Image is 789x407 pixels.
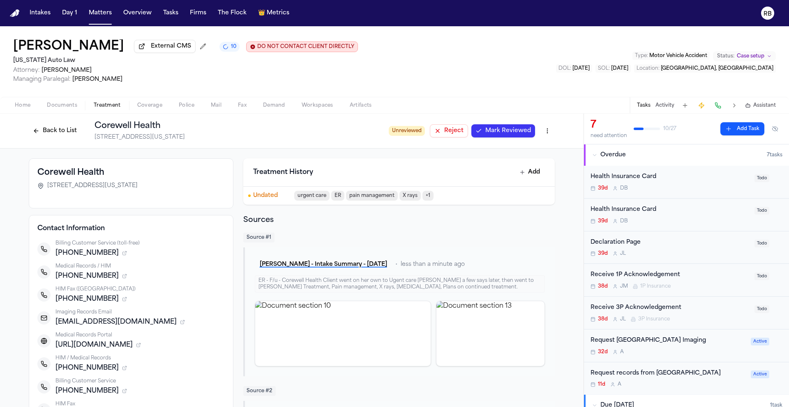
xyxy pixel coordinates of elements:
[160,6,182,21] a: Tasks
[231,43,236,50] span: 10
[558,66,571,71] span: DOL :
[263,102,285,109] span: Demand
[122,274,127,279] button: 1 source
[620,316,626,322] span: J L
[591,303,750,313] div: Receive 3P Acknowledgement
[591,119,627,132] div: 7
[258,9,265,17] span: crown
[13,76,71,82] span: Managing Paralegal:
[444,127,464,135] span: Reject
[754,207,769,215] span: Todo
[598,66,610,71] span: SOL :
[350,102,372,109] span: Artifacts
[55,355,225,361] div: HIM / Medical Records
[598,185,608,192] span: 39d
[620,250,626,257] span: J L
[422,191,434,201] span: + 1
[55,240,225,247] div: Billing Customer Service (toll-free)
[55,317,177,327] span: [EMAIL_ADDRESS][DOMAIN_NAME]
[399,191,421,201] span: X rays
[395,261,397,269] span: •
[55,263,225,270] div: Medical Records / HIM
[591,133,627,139] div: need attention
[618,381,621,388] span: A
[122,389,127,393] button: 1 source
[267,9,289,17] span: Metrics
[10,9,20,17] a: Home
[246,41,358,52] button: Edit client contact restriction
[663,126,676,132] span: 10 / 27
[120,6,155,21] button: Overview
[37,167,104,178] h3: Corewell Health
[85,6,115,21] button: Matters
[485,127,531,135] span: Mark Reviewed
[751,338,769,345] span: Active
[55,378,225,384] div: Billing Customer Service
[179,102,194,109] span: Police
[620,218,628,224] span: D B
[211,102,221,109] span: Mail
[26,6,54,21] button: Intakes
[754,305,769,313] span: Todo
[122,366,127,370] button: 1 source
[136,343,141,348] button: 1 source
[72,76,122,82] span: [PERSON_NAME]
[243,215,555,226] h2: Sources
[255,257,392,272] button: [PERSON_NAME] - Intake Summary - [DATE]
[389,126,425,136] span: Unreviewed
[257,43,354,50] span: DO NOT CONTACT CLIENT DIRECTLY
[620,283,628,290] span: J M
[471,124,535,137] button: Mark Reviewed
[595,64,631,73] button: Edit SOL: 2028-08-09
[294,191,330,201] span: urgent care
[122,251,127,256] button: 1 source
[591,336,746,345] div: Request [GEOGRAPHIC_DATA] Imaging
[255,301,431,366] img: Document section 10
[151,42,191,50] span: External CMS
[436,301,544,366] img: Document section 13
[696,100,707,111] button: Create Immediate Task
[679,100,691,111] button: Add Task
[29,124,81,137] button: Back to List
[598,218,608,224] span: 39d
[401,261,465,269] span: less than a minute ago
[243,187,555,205] div: View encounter from undated
[180,320,185,325] button: 1 source
[649,53,707,58] span: Motor Vehicle Accident
[635,53,648,58] span: Type :
[556,64,592,73] button: Edit DOL: 2025-08-09
[55,332,225,338] div: Medical Records Portal
[59,6,81,21] button: Day 1
[754,240,769,247] span: Todo
[55,386,119,396] span: [PHONE_NUMBER]
[712,100,724,111] button: Make a Call
[584,329,789,362] div: Open task: Request Corewell Health Hospital Imaging
[47,182,138,190] span: [STREET_ADDRESS][US_STATE]
[243,233,275,242] span: Source # 1
[55,340,133,350] span: [URL][DOMAIN_NAME]
[717,53,734,59] span: Status:
[187,6,210,21] button: Firms
[591,205,750,215] div: Health Insurance Card
[37,224,225,233] h4: Contact Information
[655,102,674,109] button: Activity
[768,122,782,135] button: Hide completed tasks (⌘⇧H)
[737,53,764,59] span: Case setup
[55,248,119,258] span: [PHONE_NUMBER]
[13,67,40,73] span: Attorney:
[713,51,776,61] button: Change status from Case setup
[584,144,789,166] button: Overdue7tasks
[572,66,590,71] span: [DATE]
[584,231,789,264] div: Open task: Declaration Page
[591,172,750,182] div: Health Insurance Card
[253,192,278,200] span: Undated
[55,363,119,373] span: [PHONE_NUMBER]
[13,39,124,54] h1: [PERSON_NAME]
[302,102,333,109] span: Workspaces
[634,64,776,73] button: Edit Location: Canton Township, MI
[331,191,344,201] span: ER
[584,199,789,231] div: Open task: Health Insurance Card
